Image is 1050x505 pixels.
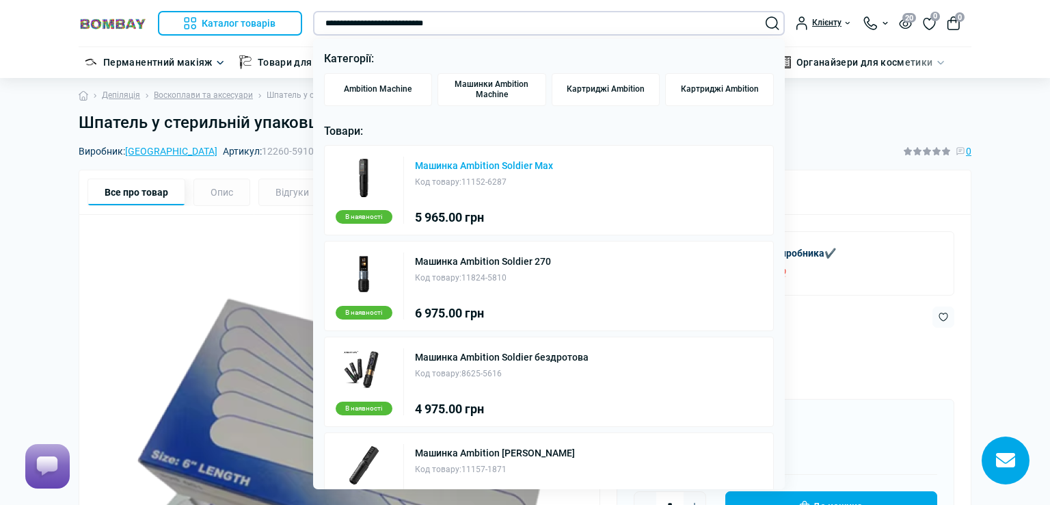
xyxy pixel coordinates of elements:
div: 5 965.00 грн [415,211,553,224]
button: Каталог товарів [158,11,302,36]
a: Перманентний макіяж [103,55,213,70]
a: Ambition Machine [324,73,433,106]
p: Категорії: [324,50,775,68]
div: 11152-6287 [415,176,553,189]
a: Машинка Ambition Soldier Max [415,161,553,170]
img: Машинка Ambition Hunter Max [342,444,385,487]
span: 0 [955,12,965,22]
span: Код товару: [415,177,461,187]
span: Машинки Ambition Machine [444,79,540,100]
span: 0 [930,12,940,21]
a: Картриджі Ambition [665,73,774,106]
div: В наявності [336,306,392,320]
img: Товари для тату [239,55,252,69]
a: Органайзери для косметики [796,55,933,70]
div: 6 975.00 грн [415,307,551,320]
img: Перманентний макіяж [84,55,98,69]
a: Машинки Ambition Machine [437,73,546,106]
a: Товари для тату [258,55,335,70]
div: 11157-1871 [415,463,575,476]
a: Машинка Ambition [PERSON_NAME] [415,448,575,458]
div: В наявності [336,402,392,415]
a: Машинка Ambition Soldier бездротова [415,352,589,362]
a: 0 [923,16,936,31]
p: Товари: [324,122,775,140]
span: Ambition Machine [344,84,412,94]
button: Search [766,16,779,30]
div: 11824-5810 [415,272,551,285]
span: Код товару: [415,369,461,378]
button: 0 [947,16,960,30]
span: Код товару: [415,465,461,474]
div: 4 975.00 грн [415,403,589,415]
img: BOMBAY [79,17,147,30]
img: Машинка Ambition Soldier Max [342,157,385,199]
img: Машинка Ambition Soldier бездротова [342,348,385,391]
a: Машинка Ambition Soldier 270 [415,257,551,266]
span: 20 [902,13,916,23]
div: В наявності [336,210,392,224]
div: 8625-5616 [415,367,589,380]
span: Картриджі Ambition [681,84,759,94]
span: Картриджі Ambition [567,84,645,94]
span: Код товару: [415,273,461,283]
button: 20 [899,17,912,29]
img: Машинка Ambition Soldier 270 [342,252,385,295]
a: Картриджі Ambition [552,73,660,106]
